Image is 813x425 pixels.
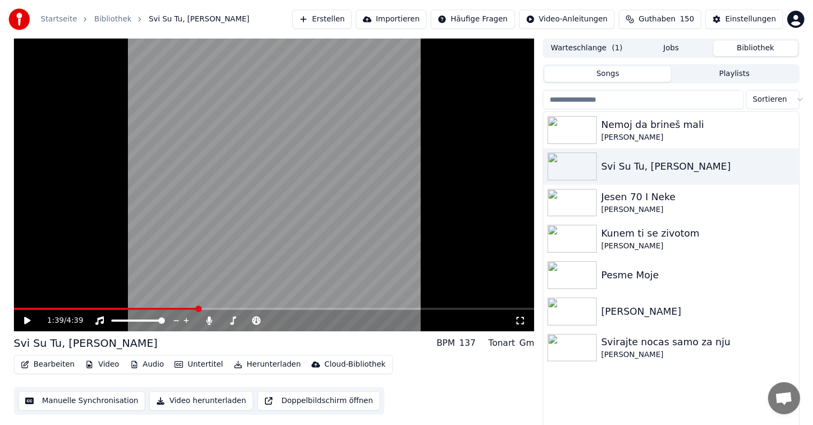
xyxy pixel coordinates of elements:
[126,357,169,372] button: Audio
[519,337,534,350] div: Gm
[292,10,352,29] button: Erstellen
[519,10,615,29] button: Video-Anleitungen
[544,41,629,56] button: Warteschlange
[47,315,64,326] span: 1:39
[324,359,385,370] div: Cloud-Bibliothek
[601,204,794,215] div: [PERSON_NAME]
[601,132,794,143] div: [PERSON_NAME]
[601,189,794,204] div: Jesen 70 I Neke
[612,43,622,54] span: ( 1 )
[713,41,798,56] button: Bibliothek
[41,14,77,25] a: Startseite
[629,41,713,56] button: Jobs
[66,315,83,326] span: 4:39
[671,66,798,82] button: Playlists
[230,357,305,372] button: Herunterladen
[601,304,794,319] div: [PERSON_NAME]
[680,14,694,25] span: 150
[431,10,515,29] button: Häufige Fragen
[94,14,132,25] a: Bibliothek
[619,10,701,29] button: Guthaben150
[356,10,427,29] button: Importieren
[601,335,794,350] div: Svirajte nocas samo za nju
[459,337,476,350] div: 137
[601,117,794,132] div: Nemoj da brineš mali
[544,66,671,82] button: Songs
[601,350,794,360] div: [PERSON_NAME]
[601,226,794,241] div: Kunem ti se zivotom
[705,10,783,29] button: Einstellungen
[489,337,515,350] div: Tonart
[149,14,249,25] span: Svi Su Tu, [PERSON_NAME]
[18,391,146,411] button: Manuelle Synchronisation
[47,315,73,326] div: /
[81,357,123,372] button: Video
[257,391,380,411] button: Doppelbildschirm öffnen
[17,357,79,372] button: Bearbeiten
[768,382,800,414] a: Chat öffnen
[14,336,158,351] div: Svi Su Tu, [PERSON_NAME]
[753,94,787,105] span: Sortieren
[601,268,794,283] div: Pesme Moje
[437,337,455,350] div: BPM
[639,14,675,25] span: Guthaben
[9,9,30,30] img: youka
[41,14,249,25] nav: breadcrumb
[601,241,794,252] div: [PERSON_NAME]
[170,357,227,372] button: Untertitel
[725,14,776,25] div: Einstellungen
[601,159,794,174] div: Svi Su Tu, [PERSON_NAME]
[149,391,253,411] button: Video herunterladen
